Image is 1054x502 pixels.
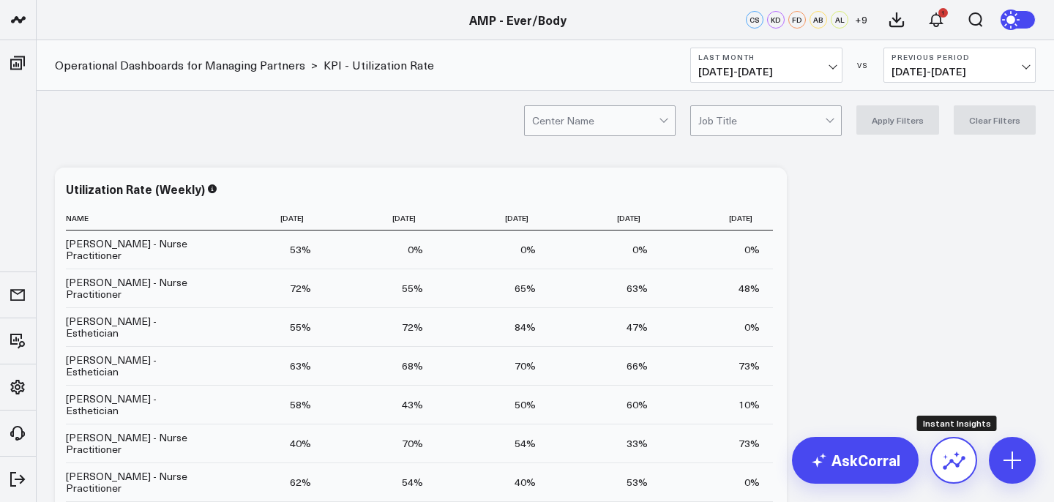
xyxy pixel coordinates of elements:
div: 63% [290,359,311,373]
div: 43% [402,397,423,412]
td: [PERSON_NAME] - Esthetician [66,307,212,346]
div: 0% [520,242,536,257]
td: [PERSON_NAME] - Nurse Practitioner [66,424,212,462]
td: [PERSON_NAME] - Nurse Practitioner [66,462,212,501]
div: 53% [627,475,648,490]
div: 66% [627,359,648,373]
a: AMP - Ever/Body [469,12,567,28]
b: Previous Period [892,53,1028,61]
div: 0% [408,242,423,257]
div: 62% [290,475,311,490]
div: 10% [739,397,760,412]
div: AB [810,11,827,29]
div: 0% [744,242,760,257]
div: 68% [402,359,423,373]
div: 48% [739,281,760,296]
button: Previous Period[DATE]-[DATE] [883,48,1036,83]
div: 50% [515,397,536,412]
div: CS [746,11,763,29]
button: Clear Filters [954,105,1036,135]
div: 60% [627,397,648,412]
div: Utilization Rate (Weekly) [66,181,205,197]
div: 40% [515,475,536,490]
td: [PERSON_NAME] - Esthetician [66,346,212,385]
button: Last Month[DATE]-[DATE] [690,48,842,83]
a: AskCorral [792,437,919,484]
div: 54% [402,475,423,490]
th: [DATE] [324,206,436,231]
div: 58% [290,397,311,412]
div: 33% [627,436,648,451]
div: 54% [515,436,536,451]
b: Last Month [698,53,834,61]
div: 0% [744,475,760,490]
div: AL [831,11,848,29]
button: Apply Filters [856,105,939,135]
div: FD [788,11,806,29]
th: [DATE] [436,206,548,231]
td: [PERSON_NAME] - Esthetician [66,385,212,424]
td: [PERSON_NAME] - Nurse Practitioner [66,231,212,269]
div: KD [767,11,785,29]
th: [DATE] [549,206,661,231]
th: Name [66,206,212,231]
span: + 9 [855,15,867,25]
div: 63% [627,281,648,296]
div: 0% [744,320,760,334]
div: VS [850,61,876,70]
a: KPI - Utilization Rate [324,57,434,73]
th: [DATE] [212,206,324,231]
div: 1 [938,8,948,18]
div: 55% [290,320,311,334]
div: 55% [402,281,423,296]
span: [DATE] - [DATE] [698,66,834,78]
div: 84% [515,320,536,334]
button: +9 [852,11,870,29]
div: 40% [290,436,311,451]
div: 65% [515,281,536,296]
div: > [55,57,318,73]
div: 72% [402,320,423,334]
div: 70% [402,436,423,451]
a: Operational Dashboards for Managing Partners [55,57,305,73]
td: [PERSON_NAME] - Nurse Practitioner [66,269,212,307]
div: 53% [290,242,311,257]
div: 70% [515,359,536,373]
div: 72% [290,281,311,296]
div: 73% [739,359,760,373]
div: 73% [739,436,760,451]
span: [DATE] - [DATE] [892,66,1028,78]
div: 0% [632,242,648,257]
div: 47% [627,320,648,334]
th: [DATE] [661,206,773,231]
